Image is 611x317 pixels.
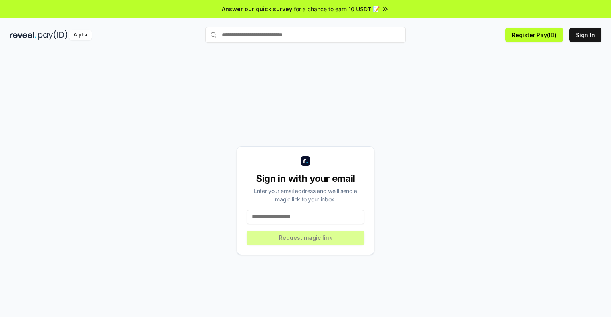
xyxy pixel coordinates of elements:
span: Answer our quick survey [222,5,292,13]
button: Register Pay(ID) [505,28,563,42]
div: Sign in with your email [247,172,364,185]
button: Sign In [569,28,601,42]
img: reveel_dark [10,30,36,40]
img: logo_small [301,156,310,166]
div: Alpha [69,30,92,40]
div: Enter your email address and we’ll send a magic link to your inbox. [247,187,364,203]
img: pay_id [38,30,68,40]
span: for a chance to earn 10 USDT 📝 [294,5,380,13]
